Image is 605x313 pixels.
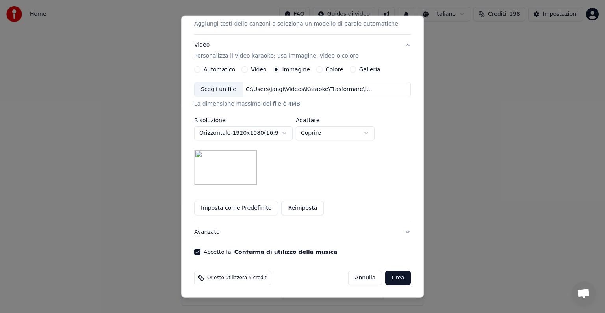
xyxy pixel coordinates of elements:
[194,52,358,60] p: Personalizza il video karaoke: usa immagine, video o colore
[194,117,293,123] label: Risoluzione
[194,35,411,66] button: VideoPersonalizza il video karaoke: usa immagine, video o colore
[282,67,310,72] label: Immagine
[359,67,380,72] label: Galleria
[194,100,411,108] div: La dimensione massima del file è 4MB
[194,201,278,215] button: Imposta come Predefinito
[243,86,377,93] div: C:\Users\jangi\Videos\Karaoke\Trasformare\Immagini\The cranberries.jpg
[281,201,324,215] button: Reimposta
[207,275,268,281] span: Questo utilizzerà 5 crediti
[194,3,411,34] button: TestiAggiungi testi delle canzoni o seleziona un modello di parole automatiche
[348,271,382,285] button: Annulla
[204,67,235,72] label: Automatico
[194,41,358,60] div: Video
[251,67,266,72] label: Video
[204,249,337,255] label: Accetto la
[386,271,411,285] button: Crea
[194,20,398,28] p: Aggiungi testi delle canzoni o seleziona un modello di parole automatiche
[326,67,343,72] label: Colore
[194,66,411,222] div: VideoPersonalizza il video karaoke: usa immagine, video o colore
[194,222,411,242] button: Avanzato
[296,117,375,123] label: Adattare
[195,82,243,97] div: Scegli un file
[234,249,338,255] button: Accetto la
